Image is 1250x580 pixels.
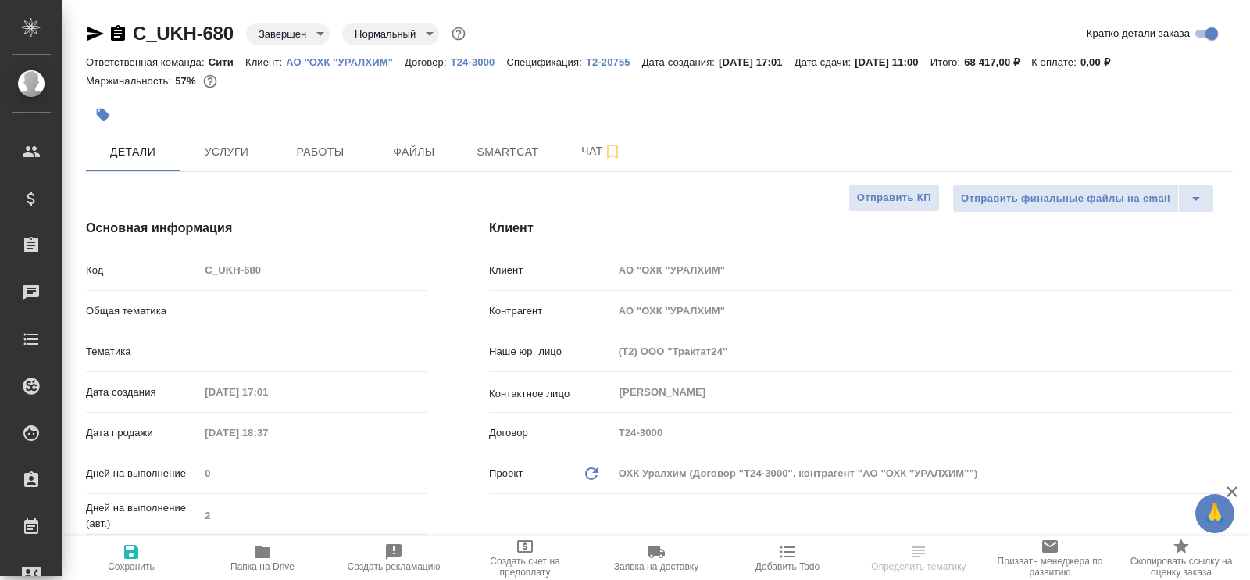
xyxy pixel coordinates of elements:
[984,536,1116,580] button: Призвать менеджера по развитию
[848,184,940,212] button: Отправить КП
[133,23,234,44] a: C_UKH-680
[871,561,966,572] span: Определить тематику
[952,184,1214,213] div: split button
[199,298,427,324] div: ​
[930,56,964,68] p: Итого:
[459,536,591,580] button: Создать счет на предоплату
[86,385,199,400] p: Дата создания
[1202,497,1228,530] span: 🙏
[86,466,199,482] p: Дней на выполнение
[199,504,427,527] input: Пустое поле
[350,27,420,41] button: Нормальный
[286,56,405,68] p: АО "ОХК "УРАЛХИМ"
[1031,56,1080,68] p: К оплате:
[200,71,220,91] button: 35.99 EUR; 25579.92 RUB;
[199,381,336,403] input: Пустое поле
[489,386,613,402] p: Контактное лицо
[86,500,199,532] p: Дней на выполнение (авт.)
[199,421,336,444] input: Пустое поле
[719,56,795,68] p: [DATE] 17:01
[197,536,328,580] button: Папка на Drive
[1080,56,1122,68] p: 0,00 ₽
[86,98,120,132] button: Добавить тэг
[603,142,622,161] svg: Подписаться
[489,466,523,482] p: Проект
[448,23,469,44] button: Доп статусы указывают на важность/срочность заказа
[853,536,984,580] button: Определить тематику
[613,340,1233,363] input: Пустое поле
[95,142,170,162] span: Детали
[855,56,930,68] p: [DATE] 11:00
[189,142,264,162] span: Услуги
[86,344,199,360] p: Тематика
[405,56,451,68] p: Договор:
[451,55,507,68] a: Т24-3000
[1087,26,1190,41] span: Кратко детали заказа
[1195,494,1234,533] button: 🙏
[348,561,441,572] span: Создать рекламацию
[795,56,855,68] p: Дата сдачи:
[86,263,199,278] p: Код
[613,259,1233,281] input: Пустое поле
[199,338,427,365] div: ​
[586,56,642,68] p: Т2-20755
[489,219,1233,238] h4: Клиент
[108,561,155,572] span: Сохранить
[994,556,1106,578] span: Призвать менеджера по развитию
[283,142,358,162] span: Работы
[286,55,405,68] a: АО "ОХК "УРАЛХИМ"
[1125,556,1237,578] span: Скопировать ссылку на оценку заказа
[586,55,642,68] a: Т2-20755
[489,263,613,278] p: Клиент
[199,462,427,485] input: Пустое поле
[86,56,209,68] p: Ответственная команда:
[199,259,427,281] input: Пустое поле
[86,75,175,87] p: Маржинальность:
[961,190,1170,208] span: Отправить финальные файлы на email
[722,536,853,580] button: Добавить Todo
[86,425,199,441] p: Дата продажи
[506,56,585,68] p: Спецификация:
[591,536,722,580] button: Заявка на доставку
[66,536,197,580] button: Сохранить
[209,56,245,68] p: Сити
[489,425,613,441] p: Договор
[86,24,105,43] button: Скопировать ссылку для ЯМессенджера
[857,189,931,207] span: Отправить КП
[642,56,719,68] p: Дата создания:
[952,184,1179,213] button: Отправить финальные файлы на email
[254,27,311,41] button: Завершен
[175,75,199,87] p: 57%
[489,303,613,319] p: Контрагент
[342,23,439,45] div: Завершен
[489,344,613,360] p: Наше юр. лицо
[230,561,295,572] span: Папка на Drive
[964,56,1031,68] p: 68 417,00 ₽
[245,56,286,68] p: Клиент:
[613,421,1233,444] input: Пустое поле
[613,299,1233,322] input: Пустое поле
[1116,536,1247,580] button: Скопировать ссылку на оценку заказа
[86,219,427,238] h4: Основная информация
[470,142,545,162] span: Smartcat
[755,561,820,572] span: Добавить Todo
[469,556,581,578] span: Создать счет на предоплату
[86,303,199,319] p: Общая тематика
[564,141,639,161] span: Чат
[377,142,452,162] span: Файлы
[246,23,330,45] div: Завершен
[328,536,459,580] button: Создать рекламацию
[451,56,507,68] p: Т24-3000
[614,561,698,572] span: Заявка на доставку
[109,24,127,43] button: Скопировать ссылку
[613,460,1233,487] div: ОХК Уралхим (Договор "Т24-3000", контрагент "АО "ОХК "УРАЛХИМ"")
